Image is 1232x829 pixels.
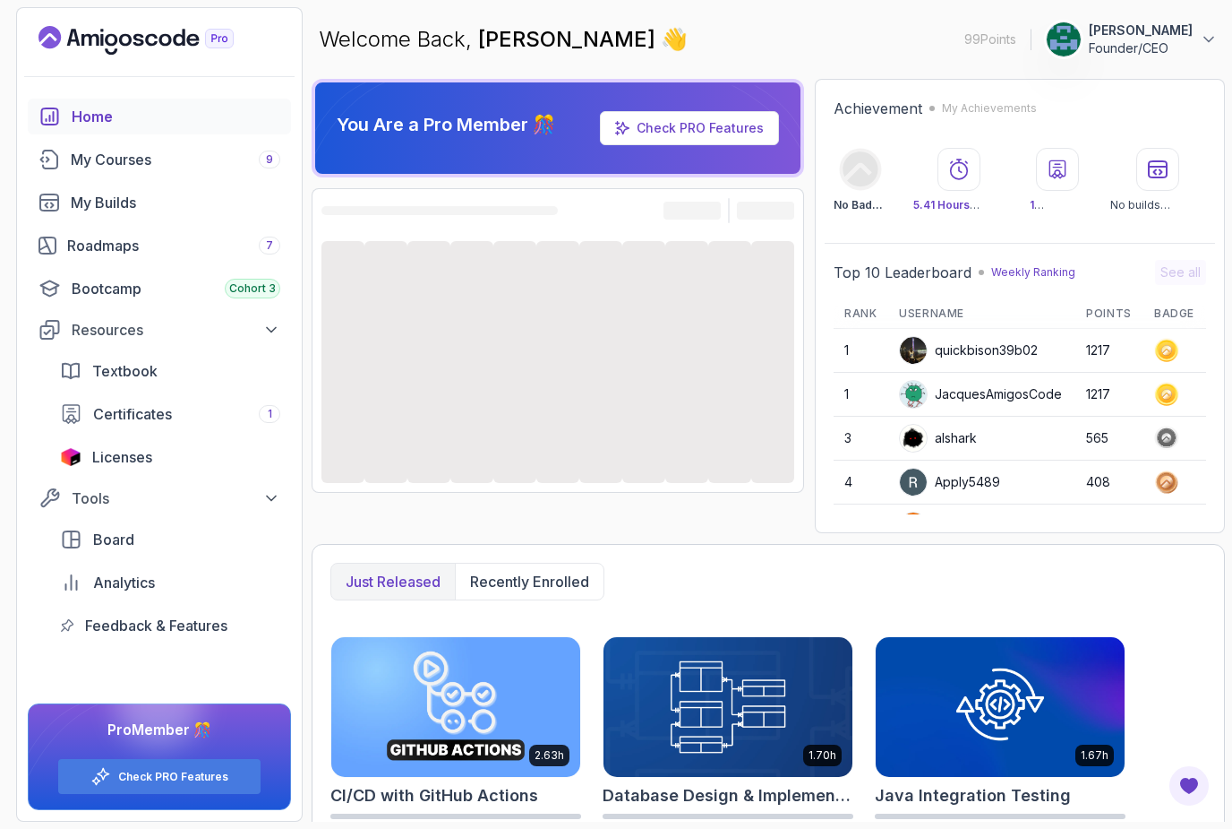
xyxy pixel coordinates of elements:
[875,783,1071,808] h2: Java Integration Testing
[1030,198,1085,212] p: Certificate
[330,783,538,808] h2: CI/CD with GitHub Actions
[85,615,227,636] span: Feedback & Features
[28,314,291,346] button: Resources
[1110,198,1206,212] p: No builds completed
[93,572,155,593] span: Analytics
[1075,373,1143,417] td: 1217
[1089,22,1193,39] p: [PERSON_NAME]
[319,25,688,54] p: Welcome Back,
[28,228,291,263] a: roadmaps
[49,608,291,643] a: feedback
[337,112,555,137] p: You Are a Pro Member 🎊
[964,30,1016,48] p: 99 Points
[229,281,276,296] span: Cohort 3
[535,748,564,763] p: 2.63h
[28,99,291,134] a: home
[478,26,661,52] span: [PERSON_NAME]
[834,505,888,548] td: 5
[834,461,888,505] td: 4
[637,120,764,135] a: Check PRO Features
[1075,417,1143,461] td: 565
[900,469,927,496] img: user profile image
[266,152,273,167] span: 9
[1075,329,1143,373] td: 1217
[1047,22,1081,56] img: user profile image
[1075,461,1143,505] td: 408
[49,565,291,600] a: analytics
[603,783,853,808] h2: Database Design & Implementation
[913,198,980,212] span: 5.41 Hours
[49,396,291,432] a: certificates
[1143,299,1206,329] th: Badge
[876,637,1125,777] img: Java Integration Testing card
[71,149,280,170] div: My Courses
[28,142,291,177] a: courses
[600,111,779,145] a: Check PRO Features
[1089,39,1193,57] p: Founder/CEO
[834,198,888,212] p: No Badge :(
[331,564,455,600] button: Just released
[72,278,280,299] div: Bootcamp
[72,488,280,509] div: Tools
[913,198,1005,212] p: Watched
[93,403,172,425] span: Certificates
[1168,764,1211,807] button: Open Feedback Button
[118,770,228,784] a: Check PRO Features
[899,424,977,453] div: alshark
[942,101,1037,116] p: My Achievements
[60,448,81,466] img: jetbrains icon
[72,319,280,341] div: Resources
[900,337,927,364] img: user profile image
[266,238,273,253] span: 7
[92,360,158,382] span: Textbook
[268,407,272,421] span: 1
[28,185,291,220] a: builds
[67,235,280,256] div: Roadmaps
[28,271,291,307] a: bootcamp
[808,748,836,763] p: 1.70h
[93,529,134,550] span: Board
[71,192,280,213] div: My Builds
[900,513,927,540] img: user profile image
[1155,260,1206,285] button: See all
[888,299,1075,329] th: Username
[834,262,971,283] h2: Top 10 Leaderboard
[470,571,589,592] p: Recently enrolled
[1046,22,1218,57] button: user profile image[PERSON_NAME]Founder/CEO
[899,512,1057,540] div: wildmongoosefb425
[455,564,603,600] button: Recently enrolled
[92,446,152,468] span: Licenses
[346,571,441,592] p: Just released
[900,425,927,452] img: user profile image
[899,468,1000,497] div: Apply5489
[1081,748,1108,763] p: 1.67h
[28,482,291,514] button: Tools
[603,637,852,777] img: Database Design & Implementation card
[834,417,888,461] td: 3
[1030,198,1044,212] span: 1
[49,522,291,557] a: board
[834,329,888,373] td: 1
[991,265,1075,280] p: Weekly Ranking
[659,22,692,56] span: 👋
[38,26,275,55] a: Landing page
[49,353,291,389] a: textbook
[331,637,580,777] img: CI/CD with GitHub Actions card
[834,299,888,329] th: Rank
[900,381,927,408] img: default monster avatar
[834,373,888,417] td: 1
[834,98,922,119] h2: Achievement
[72,106,280,127] div: Home
[899,336,1038,365] div: quickbison39b02
[1075,505,1143,548] td: 337
[57,758,261,795] button: Check PRO Features
[1075,299,1143,329] th: Points
[899,380,1062,409] div: JacquesAmigosCode
[49,439,291,475] a: licenses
